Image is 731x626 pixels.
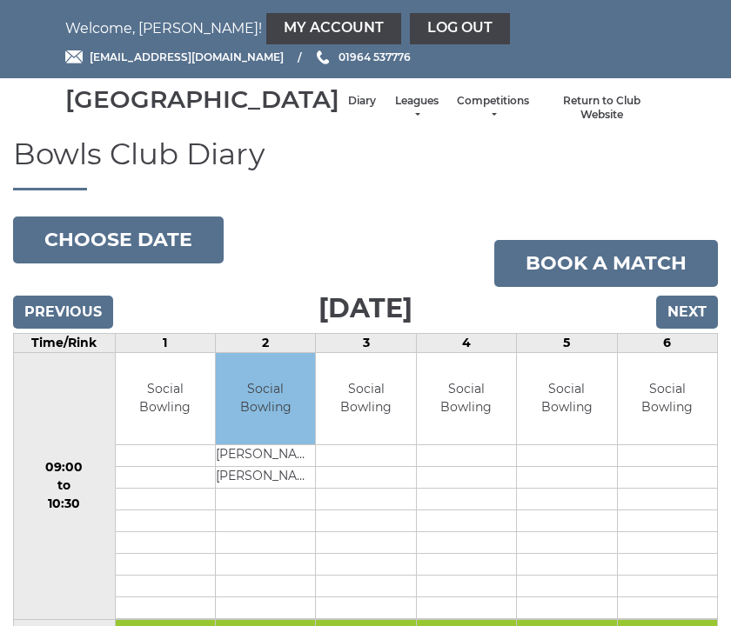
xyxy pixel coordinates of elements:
[617,334,717,353] td: 6
[348,94,376,109] a: Diary
[90,50,284,63] span: [EMAIL_ADDRESS][DOMAIN_NAME]
[417,353,516,444] td: Social Bowling
[517,334,617,353] td: 5
[116,353,215,444] td: Social Bowling
[314,49,411,65] a: Phone us 01964 537776
[317,50,329,64] img: Phone us
[216,466,315,488] td: [PERSON_NAME]
[216,444,315,466] td: [PERSON_NAME]
[316,353,415,444] td: Social Bowling
[13,138,718,190] h1: Bowls Club Diary
[656,296,718,329] input: Next
[618,353,717,444] td: Social Bowling
[65,49,284,65] a: Email [EMAIL_ADDRESS][DOMAIN_NAME]
[457,94,529,123] a: Competitions
[339,50,411,63] span: 01964 537776
[65,50,83,63] img: Email
[416,334,516,353] td: 4
[13,296,113,329] input: Previous
[215,334,315,353] td: 2
[65,86,339,113] div: [GEOGRAPHIC_DATA]
[65,13,666,44] nav: Welcome, [PERSON_NAME]!
[547,94,657,123] a: Return to Club Website
[13,216,224,263] button: Choose date
[115,334,215,353] td: 1
[266,13,401,44] a: My Account
[517,353,616,444] td: Social Bowling
[316,334,416,353] td: 3
[494,240,718,287] a: Book a match
[14,334,116,353] td: Time/Rink
[393,94,439,123] a: Leagues
[410,13,510,44] a: Log out
[14,353,116,620] td: 09:00 to 10:30
[216,353,315,444] td: Social Bowling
